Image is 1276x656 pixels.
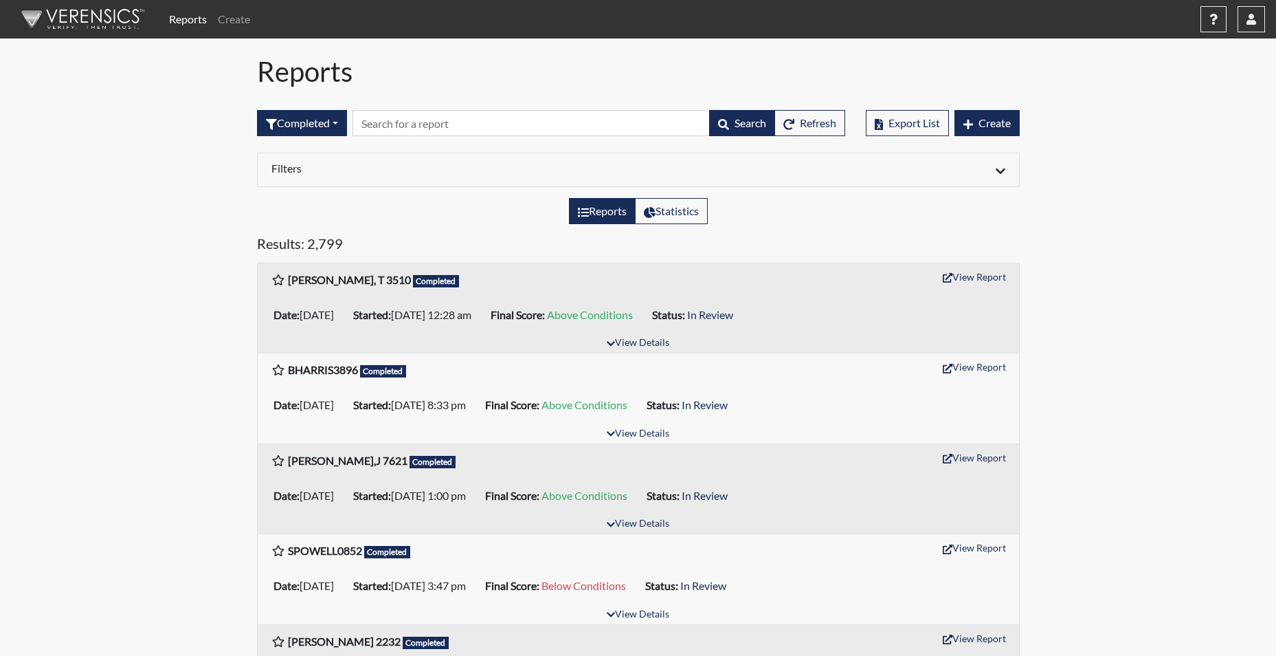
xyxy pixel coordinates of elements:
button: View Details [601,425,675,444]
li: [DATE] 12:28 am [348,304,485,326]
b: Status: [647,489,680,502]
button: Export List [866,110,949,136]
span: Refresh [800,116,836,129]
button: Completed [257,110,347,136]
span: Create [978,116,1011,129]
b: [PERSON_NAME], T 3510 [288,273,411,286]
li: [DATE] [268,304,348,326]
span: Below Conditions [541,579,626,592]
b: Started: [353,489,391,502]
span: In Review [680,579,726,592]
span: Above Conditions [541,489,627,502]
button: View Details [601,606,675,624]
span: Completed [413,275,460,287]
b: Status: [652,308,685,321]
button: Create [954,110,1020,136]
label: View the list of reports [569,198,636,224]
span: Search [735,116,766,129]
h1: Reports [257,55,1020,88]
a: Reports [164,6,212,33]
button: View Details [601,334,675,353]
span: In Review [687,308,733,321]
button: View Report [937,537,1012,558]
span: Completed [410,456,456,468]
li: [DATE] [268,575,348,597]
span: Above Conditions [547,308,633,321]
b: Date: [273,579,300,592]
b: Final Score: [485,489,539,502]
button: Search [709,110,775,136]
a: Create [212,6,256,33]
button: View Report [937,266,1012,287]
b: Date: [273,398,300,411]
button: View Report [937,628,1012,649]
b: Final Score: [491,308,545,321]
label: View statistics about completed interviews [635,198,708,224]
span: Completed [403,637,449,649]
span: Completed [360,365,407,378]
b: [PERSON_NAME] 2232 [288,635,401,648]
span: Completed [364,546,411,558]
b: BHARRIS3896 [288,363,358,376]
button: View Report [937,447,1012,468]
li: [DATE] [268,394,348,416]
span: In Review [682,398,728,411]
b: Final Score: [485,579,539,592]
b: SPOWELL0852 [288,544,362,557]
b: Started: [353,398,391,411]
b: Date: [273,489,300,502]
li: [DATE] 1:00 pm [348,485,480,507]
li: [DATE] 3:47 pm [348,575,480,597]
b: Date: [273,308,300,321]
b: Started: [353,579,391,592]
span: In Review [682,489,728,502]
button: Refresh [774,110,845,136]
div: Click to expand/collapse filters [261,162,1016,178]
h5: Results: 2,799 [257,235,1020,257]
b: Status: [647,398,680,411]
div: Filter by interview status [257,110,347,136]
b: Started: [353,308,391,321]
button: View Details [601,515,675,534]
span: Export List [888,116,940,129]
b: Final Score: [485,398,539,411]
b: [PERSON_NAME],J 7621 [288,454,407,467]
li: [DATE] [268,485,348,507]
b: Status: [645,579,678,592]
h6: Filters [271,162,628,175]
input: Search by Registration ID, Interview Number, or Investigation Name. [352,110,710,136]
span: Above Conditions [541,398,627,411]
button: View Report [937,356,1012,378]
li: [DATE] 8:33 pm [348,394,480,416]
